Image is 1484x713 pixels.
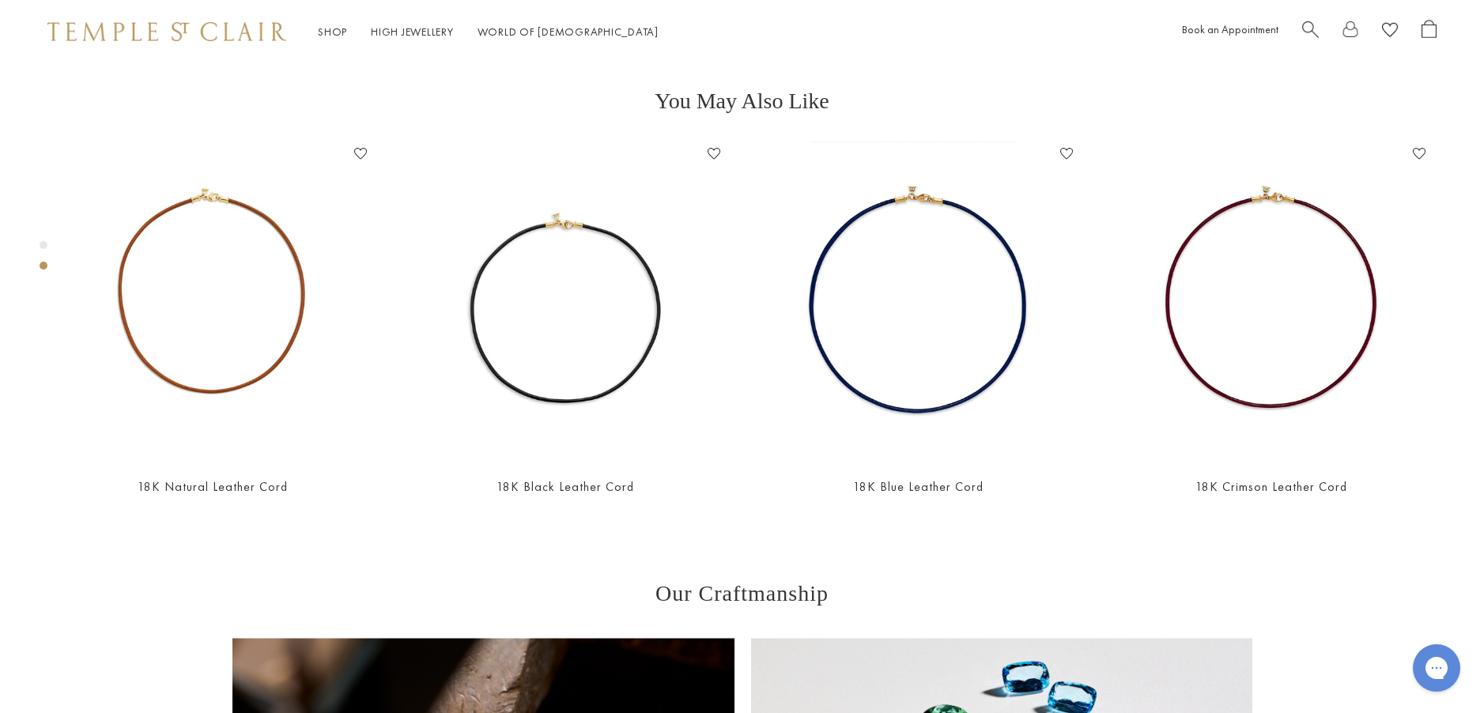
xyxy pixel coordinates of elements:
a: 18K Crimson Leather Cord [1195,478,1347,495]
a: ShopShop [318,25,347,39]
h3: You May Also Like [63,89,1421,114]
img: N00001-BLK18 [405,141,726,462]
h3: Our Craftmanship [232,581,1252,606]
img: Temple St. Clair [47,22,286,41]
a: Book an Appointment [1182,22,1278,36]
a: Search [1302,20,1319,44]
a: Open Shopping Bag [1422,20,1437,44]
a: 18K Natural Leather Cord [138,478,288,495]
a: 18K Black Leather Cord [497,478,634,495]
a: N00001-BLK18N00001-BLK18 [405,141,726,462]
a: View Wishlist [1382,20,1398,44]
a: World of [DEMOGRAPHIC_DATA]World of [DEMOGRAPHIC_DATA] [478,25,659,39]
img: N00001-BLUE18 [758,141,1079,462]
a: N00001-CRIMSN18N00001-CRIMSN18 [1111,141,1432,462]
a: 18K Blue Leather Cord [853,478,984,495]
iframe: Gorgias live chat messenger [1405,639,1468,697]
a: High JewelleryHigh Jewellery [371,25,454,39]
img: N00001-NAT18 [52,141,373,462]
a: N00001-NAT32N00001-NAT18 [52,141,373,462]
a: N00001-BLUE18N00001-BLUE18 [758,141,1079,462]
img: N00001-CRIMSN18 [1111,141,1432,462]
nav: Main navigation [318,22,659,42]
